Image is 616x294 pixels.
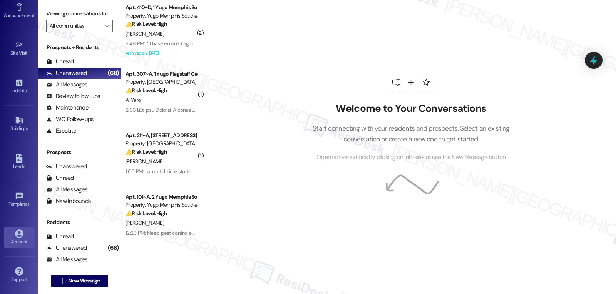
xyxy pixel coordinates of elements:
div: All Messages [46,186,87,194]
div: Property: Yugo Memphis Southern [126,12,197,20]
div: Property: [GEOGRAPHIC_DATA] [126,78,197,86]
div: Unanswered [46,244,87,252]
a: Site Visit • [4,38,35,59]
span: New Message [68,277,100,285]
div: Escalate [46,127,76,135]
div: Unanswered [46,69,87,77]
div: Review follow-ups [46,92,100,100]
div: Property: [GEOGRAPHIC_DATA] [126,140,197,148]
strong: ⚠️ Risk Level: High [126,20,167,27]
span: Open conversations by clicking on inboxes or use the New Message button [316,153,506,162]
h2: Welcome to Your Conversations [301,103,521,115]
div: All Messages [46,81,87,89]
div: 2:48 PM: * I have emailed again to the site team [126,40,231,47]
div: WO Follow-ups [46,115,94,123]
a: Buildings [4,114,35,135]
div: Prospects + Residents [38,43,121,51]
div: Maintenance [46,104,89,112]
span: • [28,49,29,55]
span: [PERSON_NAME] [126,219,164,226]
div: Prospects [38,148,121,156]
span: A. Yaro [126,96,141,103]
i:  [105,23,109,29]
p: Start connecting with your residents and prospects. Select an existing conversation or create a n... [301,123,521,145]
div: 12:28 PM: Need pest control every week.. Including in the cabinets [126,229,272,236]
div: Unread [46,233,74,241]
span: • [34,12,35,17]
div: Apt. 307~A, 1 Yugo Flagstaff Central [126,70,197,78]
div: Property: Yugo Memphis Southern [126,201,197,209]
div: Apt. 101~A, 2 Yugo Memphis Southern [126,193,197,201]
a: Leads [4,152,35,173]
div: (68) [106,67,121,79]
span: [PERSON_NAME] [126,30,164,37]
label: Viewing conversations for [46,8,113,20]
div: Residents [38,218,121,226]
strong: ⚠️ Risk Level: High [126,210,167,217]
div: Apt. 211~A, [STREET_ADDRESS] [126,131,197,140]
input: All communities [50,20,100,32]
div: Unanswered [46,163,87,171]
a: Templates • [4,189,35,210]
a: Support [4,265,35,286]
button: New Message [51,275,108,287]
div: Archived on [DATE] [125,48,198,58]
div: (68) [106,242,121,254]
div: All Messages [46,256,87,264]
div: Unread [46,58,74,66]
a: Insights • [4,76,35,97]
strong: ⚠️ Risk Level: High [126,87,167,94]
span: • [27,87,28,92]
div: Unread [46,174,74,182]
span: • [30,200,31,206]
div: New Inbounds [46,197,91,205]
span: [PERSON_NAME] [126,158,164,165]
a: Account [4,227,35,248]
strong: ⚠️ Risk Level: High [126,148,167,155]
div: Apt. 410~D, 1 Yugo Memphis Southern [126,3,197,12]
i:  [59,278,65,284]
